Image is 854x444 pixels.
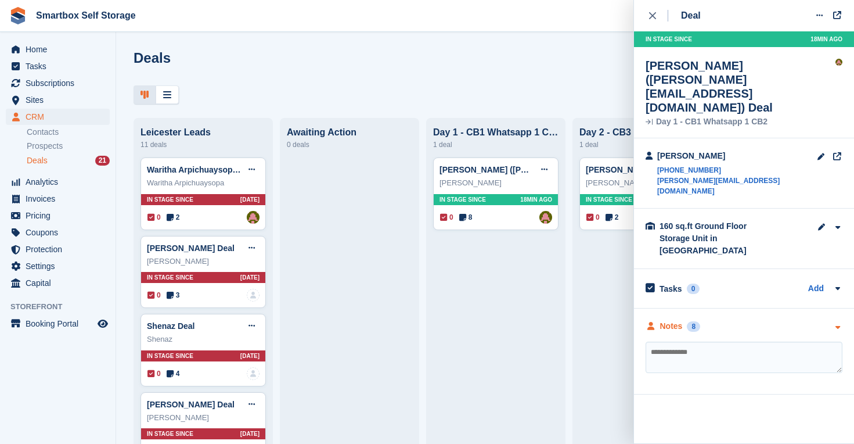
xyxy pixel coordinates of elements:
div: [PERSON_NAME] [657,150,817,162]
span: 4 [167,368,180,379]
a: menu [6,241,110,257]
a: Waritha Arpichuaysopa Deal [147,165,257,174]
span: Sites [26,92,95,108]
div: Waritha Arpichuaysopa [147,177,260,189]
a: [PHONE_NUMBER] [657,165,817,176]
a: menu [6,316,110,332]
span: In stage since [147,195,193,204]
a: [PERSON_NAME] Deal [147,244,235,253]
div: Day 2 - CB3 WA/Email 1 [579,127,705,138]
span: Deals [27,155,48,166]
span: 18MIN AGO [810,35,842,44]
img: deal-assignee-blank [247,289,260,302]
a: menu [6,58,110,74]
a: [PERSON_NAME] Deal [147,400,235,409]
div: 0 deals [287,138,412,152]
span: Analytics [26,174,95,190]
span: In stage since [586,195,632,204]
span: 0 [440,212,453,223]
img: deal-assignee-blank [247,367,260,380]
span: Storefront [10,301,116,313]
span: In stage since [439,195,486,204]
a: Smartbox Self Storage [31,6,140,25]
span: [DATE] [240,429,260,438]
a: [PERSON_NAME][EMAIL_ADDRESS][DOMAIN_NAME] [657,176,817,196]
div: 8 [687,321,700,332]
span: [DATE] [240,195,260,204]
div: Notes [660,320,683,332]
span: 0 [147,212,161,223]
div: [PERSON_NAME] [586,177,698,189]
span: [DATE] [240,352,260,360]
span: 18MIN AGO [520,195,552,204]
div: 160 sq.ft Ground Floor Storage Unit in [GEOGRAPHIC_DATA] [660,220,776,257]
div: 11 deals [140,138,266,152]
span: 2 [167,212,180,223]
a: Alex Selenitsas [539,211,552,224]
div: [PERSON_NAME] ([PERSON_NAME][EMAIL_ADDRESS][DOMAIN_NAME]) Deal [646,59,835,114]
div: Deal [681,9,701,23]
a: menu [6,109,110,125]
a: [PERSON_NAME] ([PERSON_NAME][EMAIL_ADDRESS][DOMAIN_NAME]) Deal [439,165,745,174]
div: 21 [95,156,110,166]
span: 2 [606,212,619,223]
a: menu [6,275,110,291]
span: 0 [147,368,161,379]
span: Settings [26,258,95,274]
span: In stage since [147,352,193,360]
div: 0 [687,284,700,294]
span: 0 [586,212,600,223]
img: Alex Selenitsas [835,59,842,66]
a: Shenaz Deal [147,321,194,331]
span: Protection [26,241,95,257]
a: [PERSON_NAME] [586,165,654,174]
div: [PERSON_NAME] [147,256,260,267]
span: 8 [459,212,473,223]
span: Tasks [26,58,95,74]
a: Preview store [96,317,110,331]
div: Day 1 - CB1 Whatsapp 1 CB2 [433,127,558,138]
div: 1 deal [579,138,705,152]
span: CRM [26,109,95,125]
a: menu [6,224,110,241]
span: Capital [26,275,95,291]
span: In stage since [646,35,692,44]
img: stora-icon-8386f47178a22dfd0bd8f6a31ec36ba5ce8667c1dd55bd0f319d3a0aa187defe.svg [9,7,27,24]
div: [PERSON_NAME] [439,177,552,189]
span: Coupons [26,224,95,241]
span: Booking Portal [26,316,95,332]
div: Day 1 - CB1 Whatsapp 1 CB2 [646,118,835,126]
a: Prospects [27,140,110,152]
a: menu [6,207,110,224]
span: Pricing [26,207,95,224]
h1: Deals [134,50,171,66]
div: Shenaz [147,334,260,345]
div: 1 deal [433,138,558,152]
span: Prospects [27,141,63,152]
a: Deals 21 [27,155,110,167]
span: 0 [147,290,161,300]
div: [PERSON_NAME] [147,412,260,424]
div: Awaiting Action [287,127,412,138]
a: menu [6,174,110,190]
a: Contacts [27,127,110,138]
a: menu [6,258,110,274]
a: Add [808,282,824,296]
a: menu [6,191,110,207]
span: In stage since [147,429,193,438]
span: 3 [167,290,180,300]
span: Home [26,41,95,58]
span: [DATE] [240,273,260,282]
span: Invoices [26,191,95,207]
span: In stage since [147,273,193,282]
div: Leicester Leads [140,127,266,138]
span: Subscriptions [26,75,95,91]
a: menu [6,75,110,91]
a: menu [6,92,110,108]
h2: Tasks [660,284,682,294]
img: Alex Selenitsas [247,211,260,224]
